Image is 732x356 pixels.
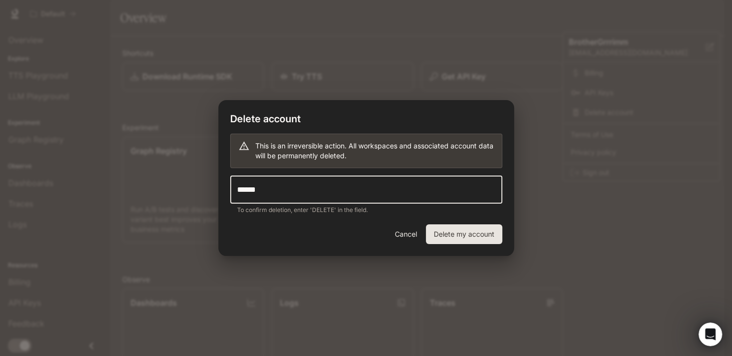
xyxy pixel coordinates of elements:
[237,205,495,215] p: To confirm deletion, enter 'DELETE' in the field.
[255,137,494,165] div: This is an irreversible action. All workspaces and associated account data will be permanently de...
[698,322,722,346] iframe: Intercom live chat
[390,224,422,244] button: Cancel
[218,100,514,134] h2: Delete account
[426,224,502,244] button: Delete my account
